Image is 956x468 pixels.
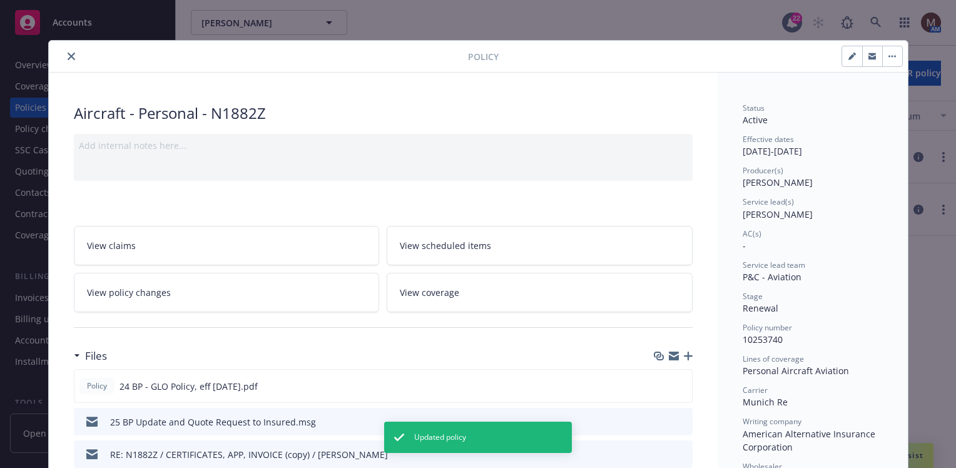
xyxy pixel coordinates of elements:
span: Stage [743,291,763,302]
span: Policy number [743,322,792,333]
h3: Files [85,348,107,364]
a: View coverage [387,273,693,312]
span: Lines of coverage [743,354,804,364]
span: Policy [468,50,499,63]
span: Status [743,103,765,113]
span: Effective dates [743,134,794,145]
span: Active [743,114,768,126]
span: Updated policy [414,432,466,443]
span: AC(s) [743,228,761,239]
button: download file [656,415,666,429]
span: Service lead team [743,260,805,270]
button: preview file [676,448,688,461]
span: Carrier [743,385,768,395]
div: [DATE] - [DATE] [743,134,883,158]
span: View coverage [400,286,459,299]
span: 10253740 [743,333,783,345]
span: Producer(s) [743,165,783,176]
span: View scheduled items [400,239,491,252]
span: American Alternative Insurance Corporation [743,428,878,453]
a: View policy changes [74,273,380,312]
div: RE: N1882Z / CERTIFICATES, APP, INVOICE (copy) / [PERSON_NAME] [110,448,388,461]
span: 24 BP - GLO Policy, eff [DATE].pdf [119,380,258,393]
span: - [743,240,746,252]
div: 25 BP Update and Quote Request to Insured.msg [110,415,316,429]
button: download file [656,380,666,393]
a: View claims [74,226,380,265]
span: P&C - Aviation [743,271,801,283]
button: preview file [676,380,687,393]
button: download file [656,448,666,461]
span: [PERSON_NAME] [743,208,813,220]
div: Personal Aircraft Aviation [743,364,883,377]
span: Writing company [743,416,801,427]
button: preview file [676,415,688,429]
button: close [64,49,79,64]
div: Files [74,348,107,364]
div: Add internal notes here... [79,139,688,152]
span: [PERSON_NAME] [743,176,813,188]
span: Service lead(s) [743,196,794,207]
span: Policy [84,380,109,392]
span: View policy changes [87,286,171,299]
span: Renewal [743,302,778,314]
a: View scheduled items [387,226,693,265]
span: View claims [87,239,136,252]
span: Munich Re [743,396,788,408]
div: Aircraft - Personal - N1882Z [74,103,693,124]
